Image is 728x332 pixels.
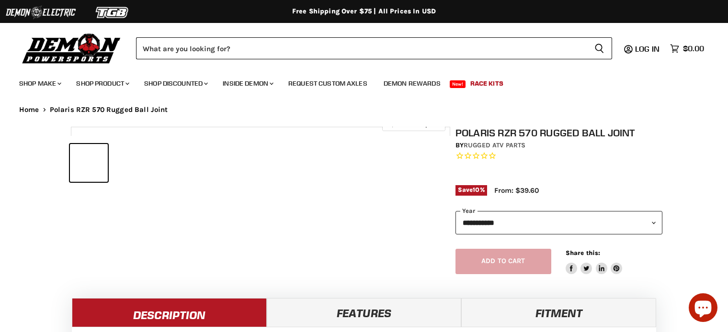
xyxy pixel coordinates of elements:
[494,186,539,195] span: From: $39.60
[111,144,148,182] button: Polaris RZR 570 Rugged Ball Joint thumbnail
[77,3,148,22] img: TGB Logo 2
[136,37,612,59] form: Product
[464,141,525,149] a: Rugged ATV Parts
[463,74,511,93] a: Race Kits
[455,185,487,196] span: Save %
[450,80,466,88] span: New!
[473,186,479,193] span: 10
[12,70,702,93] ul: Main menu
[136,37,587,59] input: Search
[566,249,600,256] span: Share this:
[455,211,662,234] select: year
[455,140,662,151] div: by
[72,298,267,327] a: Description
[69,74,135,93] a: Shop Product
[683,44,704,53] span: $0.00
[587,37,612,59] button: Search
[216,74,279,93] a: Inside Demon
[455,127,662,139] h1: Polaris RZR 570 Rugged Ball Joint
[281,74,375,93] a: Request Custom Axles
[635,44,660,54] span: Log in
[50,106,168,114] span: Polaris RZR 570 Rugged Ball Joint
[461,298,656,327] a: Fitment
[5,3,77,22] img: Demon Electric Logo 2
[686,293,720,324] inbox-online-store-chat: Shopify online store chat
[19,106,39,114] a: Home
[376,74,448,93] a: Demon Rewards
[267,298,462,327] a: Features
[137,74,214,93] a: Shop Discounted
[631,44,665,53] a: Log in
[387,121,440,128] span: Click to expand
[19,31,124,65] img: Demon Powersports
[566,249,623,274] aside: Share this:
[12,74,67,93] a: Shop Make
[70,144,108,182] button: Polaris RZR 570 Rugged Ball Joint thumbnail
[455,151,662,161] span: Rated 0.0 out of 5 stars 0 reviews
[665,42,709,55] a: $0.00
